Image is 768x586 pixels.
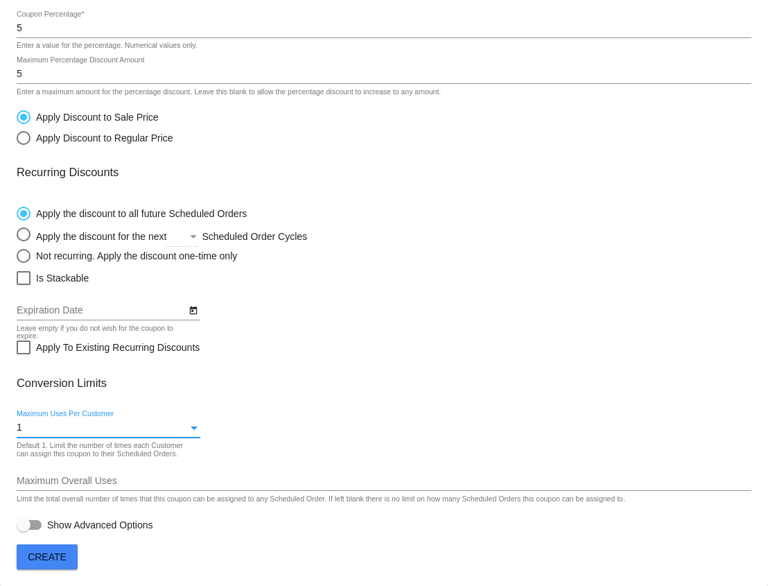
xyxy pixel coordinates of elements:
span: Create [28,551,67,562]
h3: Recurring Discounts [17,166,751,179]
div: Not recurring. Apply the discount one-time only [30,250,237,261]
div: Apply the discount for the next Scheduled Order Cycles [30,227,399,242]
div: Leave empty if you do not wish for the coupon to expire. [17,325,193,341]
span: 1 [17,422,22,433]
div: Apply Discount to Sale Price [30,112,159,123]
button: Create [17,544,78,569]
div: Enter a value for the percentage. Numerical values only. [17,42,198,50]
mat-radio-group: Select an option [17,103,173,145]
input: Expiration Date [17,305,186,316]
div: Enter a maximum amount for the percentage discount. Leave this blank to allow the percentage disc... [17,88,441,96]
mat-radio-group: Select an option [17,200,399,263]
span: Show Advanced Options [47,518,153,532]
div: Limit the total overall number of times that this coupon can be assigned to any Scheduled Order. ... [17,495,625,503]
span: Is Stackable [36,270,89,286]
input: Coupon Percentage [17,23,751,34]
button: Open calendar [186,302,200,317]
div: Default 1. Limit the number of times each Customer can assign this coupon to their Scheduled Orders. [17,442,193,458]
input: Maximum Overall Uses [17,476,751,487]
span: Apply To Existing Recurring Discounts [36,339,200,356]
div: Apply Discount to Regular Price [30,132,173,144]
div: Apply the discount to all future Scheduled Orders [30,208,247,219]
h3: Conversion Limits [17,377,751,390]
input: Maximum Percentage Discount Amount [17,69,751,80]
